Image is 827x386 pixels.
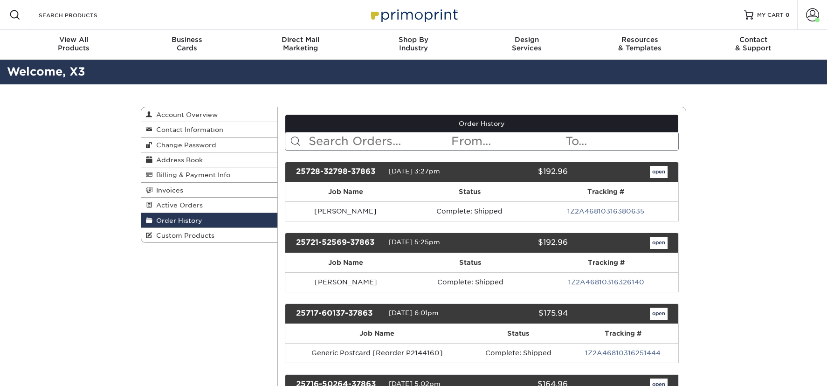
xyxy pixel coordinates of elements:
[696,30,810,60] a: Contact& Support
[152,126,223,133] span: Contact Information
[583,30,696,60] a: Resources& Templates
[389,238,440,246] span: [DATE] 5:25pm
[650,166,668,178] a: open
[289,166,389,178] div: 25728-32798-37863
[152,186,183,194] span: Invoices
[17,35,131,52] div: Products
[583,35,696,44] span: Resources
[475,237,574,249] div: $192.96
[152,171,230,179] span: Billing & Payment Info
[141,107,277,122] a: Account Overview
[141,183,277,198] a: Invoices
[152,156,203,164] span: Address Book
[141,152,277,167] a: Address Book
[285,201,406,221] td: [PERSON_NAME]
[141,228,277,242] a: Custom Products
[469,324,568,343] th: Status
[757,11,784,19] span: MY CART
[565,132,678,150] input: To...
[131,35,244,52] div: Cards
[533,182,679,201] th: Tracking #
[289,308,389,320] div: 25717-60137-37863
[152,217,202,224] span: Order History
[289,237,389,249] div: 25721-52569-37863
[357,35,470,44] span: Shop By
[568,278,644,286] a: 1Z2A46810316326140
[407,253,534,272] th: Status
[367,5,460,25] img: Primoprint
[244,35,357,52] div: Marketing
[285,272,407,292] td: [PERSON_NAME]
[389,309,439,317] span: [DATE] 6:01pm
[141,198,277,213] a: Active Orders
[470,35,583,52] div: Services
[285,343,469,363] td: Generic Postcard [Reorder P2144160]
[585,349,661,357] a: 1Z2A46810316251444
[152,141,216,149] span: Change Password
[308,132,451,150] input: Search Orders...
[389,167,440,175] span: [DATE] 3:27pm
[696,35,810,44] span: Contact
[470,30,583,60] a: DesignServices
[567,207,644,215] a: 1Z2A46810316380635
[17,35,131,44] span: View All
[469,343,568,363] td: Complete: Shipped
[534,253,678,272] th: Tracking #
[285,115,679,132] a: Order History
[475,308,574,320] div: $175.94
[583,35,696,52] div: & Templates
[152,111,218,118] span: Account Overview
[786,12,790,18] span: 0
[650,237,668,249] a: open
[406,201,533,221] td: Complete: Shipped
[17,30,131,60] a: View AllProducts
[38,9,129,21] input: SEARCH PRODUCTS.....
[450,132,564,150] input: From...
[696,35,810,52] div: & Support
[285,324,469,343] th: Job Name
[475,166,574,178] div: $192.96
[470,35,583,44] span: Design
[650,308,668,320] a: open
[141,138,277,152] a: Change Password
[141,167,277,182] a: Billing & Payment Info
[152,232,214,239] span: Custom Products
[357,30,470,60] a: Shop ByIndustry
[244,30,357,60] a: Direct MailMarketing
[244,35,357,44] span: Direct Mail
[152,201,203,209] span: Active Orders
[141,122,277,137] a: Contact Information
[285,253,407,272] th: Job Name
[131,30,244,60] a: BusinessCards
[141,213,277,228] a: Order History
[407,272,534,292] td: Complete: Shipped
[357,35,470,52] div: Industry
[567,324,678,343] th: Tracking #
[285,182,406,201] th: Job Name
[131,35,244,44] span: Business
[406,182,533,201] th: Status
